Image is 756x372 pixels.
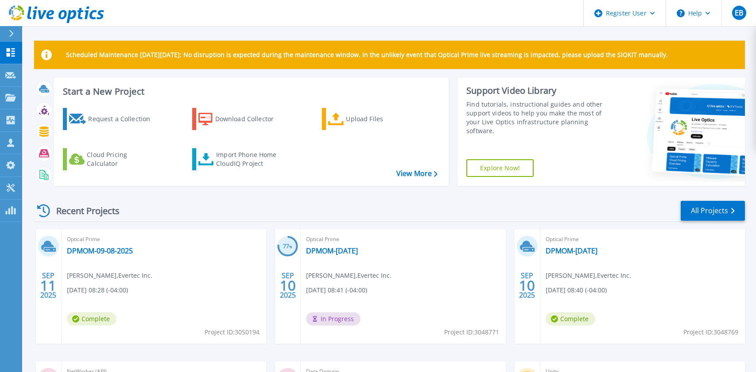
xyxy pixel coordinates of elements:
[306,271,392,280] span: [PERSON_NAME] , Evertec Inc.
[466,159,534,177] a: Explore Now!
[63,148,162,170] a: Cloud Pricing Calculator
[279,269,296,302] div: SEP 2025
[466,85,612,96] div: Support Video Library
[306,246,358,255] a: DPMOM-[DATE]
[67,271,152,280] span: [PERSON_NAME] , Evertec Inc.
[546,312,595,326] span: Complete
[192,108,291,130] a: Download Collector
[546,246,597,255] a: DPMOM-[DATE]
[216,150,285,168] div: Import Phone Home CloudIQ Project
[546,234,740,244] span: Optical Prime
[66,51,668,58] p: Scheduled Maintenance [DATE][DATE]: No disruption is expected during the maintenance window. In t...
[67,285,128,295] span: [DATE] 08:28 (-04:00)
[87,150,158,168] div: Cloud Pricing Calculator
[215,110,286,128] div: Download Collector
[306,234,500,244] span: Optical Prime
[40,282,56,289] span: 11
[735,9,743,16] span: EB
[546,271,631,280] span: [PERSON_NAME] , Evertec Inc.
[280,282,296,289] span: 10
[63,108,162,130] a: Request a Collection
[40,269,57,302] div: SEP 2025
[322,108,421,130] a: Upload Files
[63,87,437,96] h3: Start a New Project
[34,200,132,222] div: Recent Projects
[306,312,361,326] span: In Progress
[67,246,133,255] a: DPMOM-09-08-2025
[88,110,159,128] div: Request a Collection
[346,110,417,128] div: Upload Files
[67,234,261,244] span: Optical Prime
[519,282,535,289] span: 10
[205,327,260,337] span: Project ID: 3050194
[396,169,438,178] a: View More
[546,285,607,295] span: [DATE] 08:40 (-04:00)
[683,327,738,337] span: Project ID: 3048769
[519,269,535,302] div: SEP 2025
[277,242,298,252] h3: 77
[67,312,116,326] span: Complete
[444,327,499,337] span: Project ID: 3048771
[681,201,745,221] a: All Projects
[466,100,612,135] div: Find tutorials, instructional guides and other support videos to help you make the most of your L...
[289,244,292,249] span: %
[306,285,367,295] span: [DATE] 08:41 (-04:00)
